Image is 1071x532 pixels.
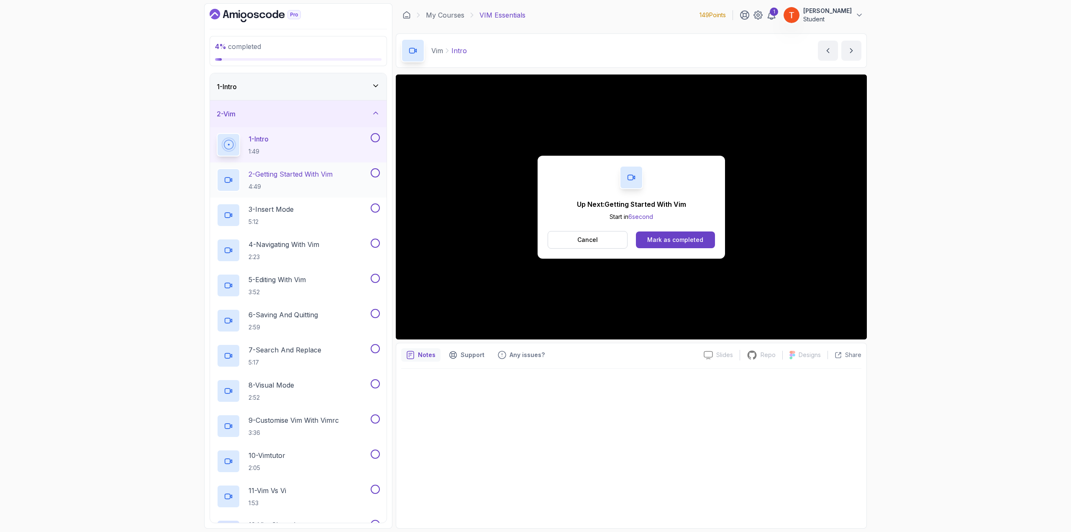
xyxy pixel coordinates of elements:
[647,236,703,244] div: Mark as completed
[217,414,380,438] button: 9-Customise Vim With Vimrc3:36
[217,239,380,262] button: 4-Navigating With Vim2:23
[577,236,598,244] p: Cancel
[418,351,436,359] p: Notes
[249,275,306,285] p: 5 - Editing With Vim
[249,450,285,460] p: 10 - Vimtutor
[803,15,852,23] p: Student
[479,10,525,20] p: VIM Essentials
[249,345,321,355] p: 7 - Search And Replace
[444,348,489,362] button: Support button
[249,499,286,507] p: 1:53
[215,42,261,51] span: completed
[841,41,861,61] button: next content
[249,393,294,402] p: 2:52
[401,348,441,362] button: notes button
[217,168,380,192] button: 2-Getting Started With Vim4:49
[636,231,715,248] button: Mark as completed
[249,464,285,472] p: 2:05
[217,344,380,368] button: 7-Search And Replace5:17
[249,204,294,214] p: 3 - Insert Mode
[217,450,380,473] button: 10-Vimtutor2:05
[249,134,269,144] p: 1 - Intro
[396,75,867,339] iframe: 1 - Intro
[628,213,653,220] span: 6 second
[784,7,799,23] img: user profile image
[770,8,778,16] div: 1
[249,415,339,425] p: 9 - Customise Vim With Vimrc
[217,309,380,332] button: 6-Saving And Quitting2:59
[716,351,733,359] p: Slides
[249,288,306,296] p: 3:52
[249,239,319,249] p: 4 - Navigating With Vim
[249,182,333,191] p: 4:49
[766,10,776,20] a: 1
[249,218,294,226] p: 5:12
[217,485,380,508] button: 11-Vim vs Vi1:53
[249,486,286,496] p: 11 - Vim vs Vi
[210,73,387,100] button: 1-Intro
[217,379,380,403] button: 8-Visual Mode2:52
[249,253,319,261] p: 2:23
[217,133,380,157] button: 1-Intro1:49
[249,169,333,179] p: 2 - Getting Started With Vim
[217,203,380,227] button: 3-Insert Mode5:12
[249,429,339,437] p: 3:36
[493,348,550,362] button: Feedback button
[803,7,852,15] p: [PERSON_NAME]
[249,310,318,320] p: 6 - Saving And Quitting
[249,323,318,332] p: 2:59
[210,100,387,127] button: 2-Vim
[783,7,863,23] button: user profile image[PERSON_NAME]Student
[426,10,464,20] a: My Courses
[402,11,411,19] a: Dashboard
[577,199,686,209] p: Up Next: Getting Started With Vim
[217,82,237,92] h3: 1 - Intro
[761,351,776,359] p: Repo
[210,9,320,22] a: Dashboard
[510,351,545,359] p: Any issues?
[249,380,294,390] p: 8 - Visual Mode
[818,41,838,61] button: previous content
[699,11,726,19] p: 149 Points
[828,351,861,359] button: Share
[845,351,861,359] p: Share
[249,147,269,156] p: 1:49
[217,109,236,119] h3: 2 - Vim
[249,520,307,530] p: 12 - Vim Cheatcheet
[215,42,226,51] span: 4 %
[217,274,380,297] button: 5-Editing With Vim3:52
[451,46,467,56] p: Intro
[431,46,443,56] p: Vim
[548,231,628,249] button: Cancel
[249,358,321,367] p: 5:17
[577,213,686,221] p: Start in
[461,351,484,359] p: Support
[799,351,821,359] p: Designs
